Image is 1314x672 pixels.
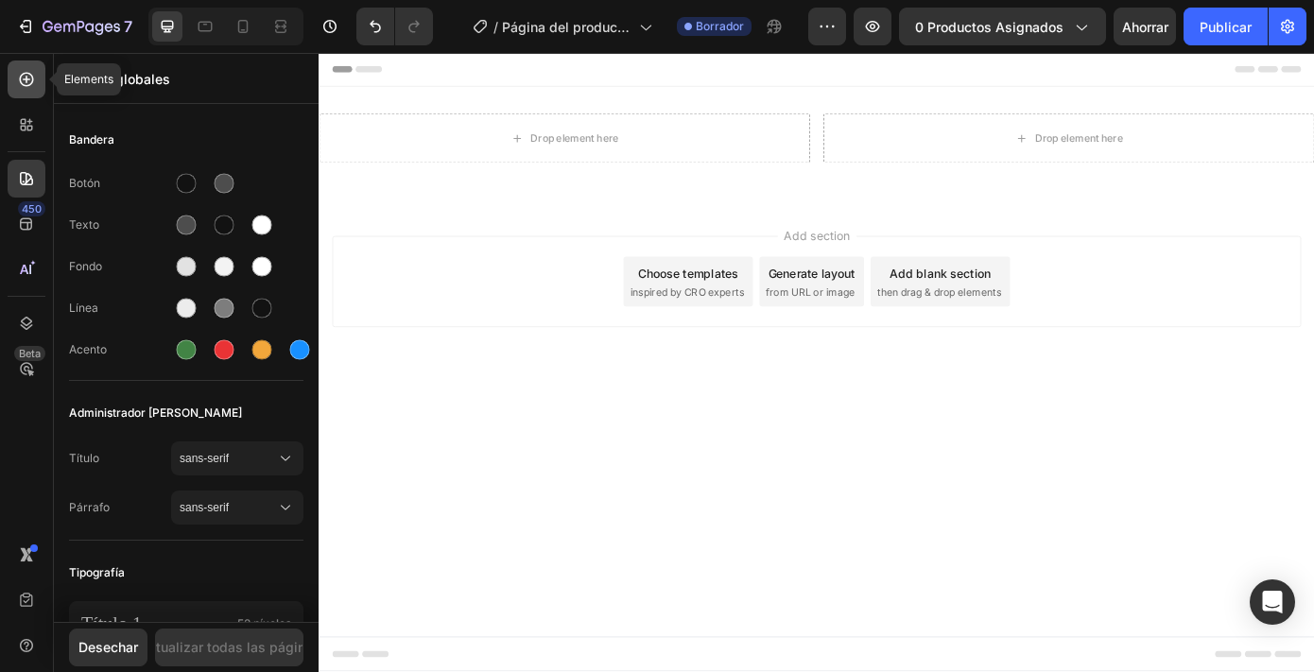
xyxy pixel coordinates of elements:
font: Botón [69,176,100,190]
div: Choose templates [364,241,478,261]
font: Publicar [1200,19,1252,35]
font: Página del producto - [DATE] 11:56:03 [502,19,633,55]
font: Beta [19,347,41,360]
span: from URL or image [510,265,611,282]
div: Add blank section [650,241,766,261]
span: then drag & drop elements [636,265,777,282]
div: Drop element here [816,90,916,105]
font: 7 [124,17,132,36]
span: Add section [523,198,613,218]
button: 0 productos asignados [899,8,1106,45]
span: inspired by CRO experts [354,265,484,282]
font: Título [69,451,99,465]
font: Actualizar todas las páginas [139,639,320,655]
button: Actualizar todas las páginas [155,629,303,666]
font: Estilos globales [69,71,170,87]
iframe: Área de diseño [319,53,1314,672]
font: sans-serif [180,452,229,465]
div: Deshacer/Rehacer [356,8,433,45]
font: Bandera [69,132,114,146]
button: 7 [8,8,141,45]
font: Desechar [78,639,138,655]
font: 450 [22,202,42,215]
div: Generate layout [512,241,612,261]
button: Desechar [69,629,147,666]
button: Ahorrar [1114,8,1176,45]
font: Acento [69,342,107,356]
font: Administrador [PERSON_NAME] [69,405,242,420]
font: sans-serif [180,501,229,514]
font: / [493,19,498,35]
button: Publicar [1184,8,1268,45]
font: 52 píxeles [237,616,291,630]
button: sans-serif [171,491,303,525]
font: Fondo [69,259,102,273]
font: Párrafo [69,500,110,514]
font: Ahorrar [1122,19,1168,35]
font: Borrador [696,19,744,33]
font: Título 1 [81,613,142,634]
div: Abrir Intercom Messenger [1250,579,1295,625]
font: Línea [69,301,98,315]
button: sans-serif [171,441,303,475]
font: 0 productos asignados [915,19,1063,35]
font: Texto [69,217,99,232]
font: Tipografía [69,565,125,579]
